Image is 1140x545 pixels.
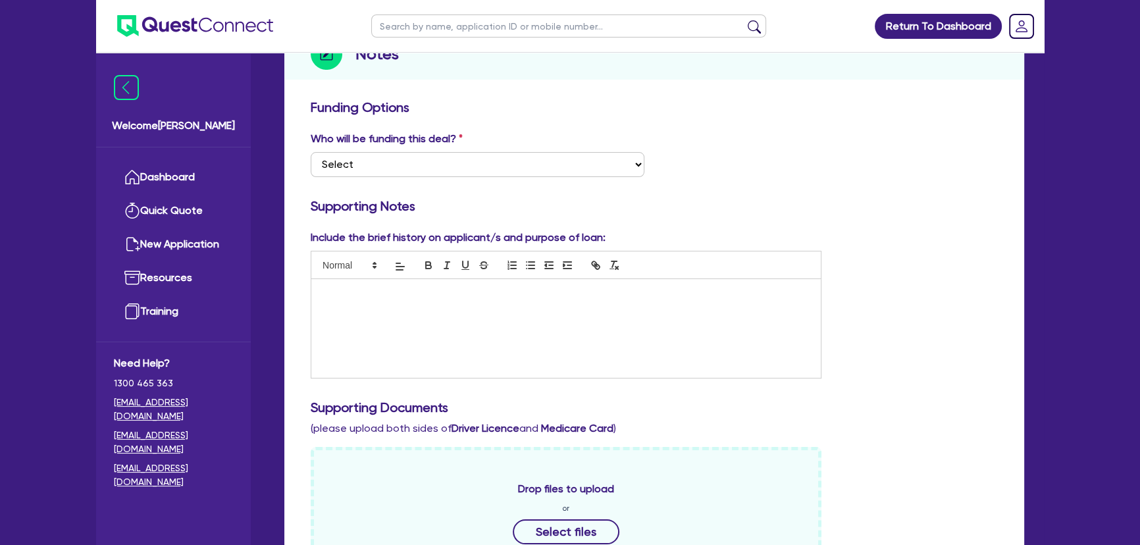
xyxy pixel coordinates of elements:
[124,303,140,319] img: training
[114,376,233,390] span: 1300 465 363
[562,502,569,514] span: or
[114,355,233,371] span: Need Help?
[311,198,998,214] h3: Supporting Notes
[124,270,140,286] img: resources
[452,422,519,434] b: Driver Licence
[541,422,613,434] b: Medicare Card
[311,131,463,147] label: Who will be funding this deal?
[114,161,233,194] a: Dashboard
[124,203,140,219] img: quick-quote
[112,118,235,134] span: Welcome [PERSON_NAME]
[513,519,619,544] button: Select files
[114,461,233,489] a: [EMAIL_ADDRESS][DOMAIN_NAME]
[114,261,233,295] a: Resources
[1004,9,1039,43] a: Dropdown toggle
[311,230,606,246] label: Include the brief history on applicant/s and purpose of loan:
[114,428,233,456] a: [EMAIL_ADDRESS][DOMAIN_NAME]
[311,400,998,415] h3: Supporting Documents
[875,14,1002,39] a: Return To Dashboard
[355,42,399,66] h2: Notes
[518,481,614,497] span: Drop files to upload
[114,75,139,100] img: icon-menu-close
[114,194,233,228] a: Quick Quote
[117,15,273,37] img: quest-connect-logo-blue
[311,99,998,115] h3: Funding Options
[114,295,233,328] a: Training
[114,228,233,261] a: New Application
[114,396,233,423] a: [EMAIL_ADDRESS][DOMAIN_NAME]
[311,38,342,70] img: step-icon
[124,236,140,252] img: new-application
[311,422,616,434] span: (please upload both sides of and )
[371,14,766,38] input: Search by name, application ID or mobile number...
